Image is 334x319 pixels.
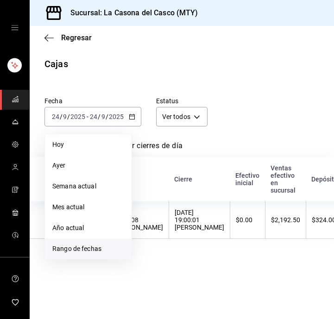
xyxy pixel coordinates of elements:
[113,175,163,183] div: Inicio
[51,113,60,120] input: --
[98,113,101,120] span: /
[52,181,124,191] span: Semana actual
[87,113,88,120] span: -
[101,113,106,120] input: --
[123,141,183,157] a: Ver cierres de día
[113,209,163,231] div: [DATE] 08:32:08 [PERSON_NAME]
[52,223,124,233] span: Año actual
[61,33,92,42] span: Regresar
[11,24,19,31] button: open drawer
[106,113,108,120] span: /
[108,113,124,120] input: ----
[70,113,86,120] input: ----
[271,164,300,194] div: Ventas efectivo en sucursal
[44,98,141,104] label: Fecha
[156,107,208,126] div: Ver todos
[271,216,300,224] div: $2,192.50
[156,98,208,104] label: Estatus
[52,244,124,254] span: Rango de fechas
[52,161,124,170] span: Ayer
[44,33,92,42] button: Regresar
[236,216,259,224] div: $0.00
[52,202,124,212] span: Mes actual
[60,113,63,120] span: /
[52,140,124,150] span: Hoy
[63,113,67,120] input: --
[89,113,98,120] input: --
[63,7,198,19] h3: Sucursal: La Casona del Casco (MTY)
[174,175,224,183] div: Cierre
[44,57,68,71] div: Cajas
[235,172,259,187] div: Efectivo inicial
[175,209,224,231] div: [DATE] 19:00:01 [PERSON_NAME]
[67,113,70,120] span: /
